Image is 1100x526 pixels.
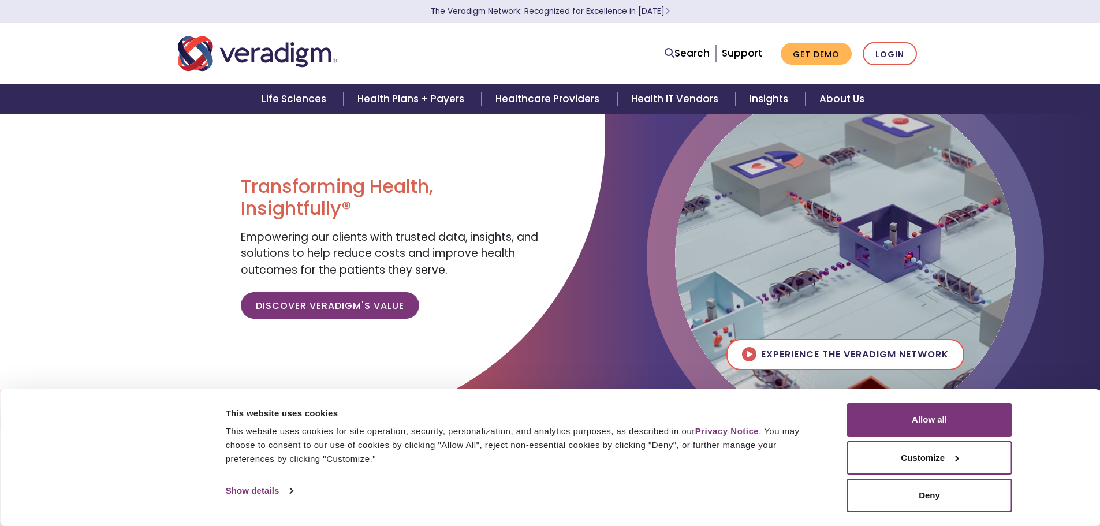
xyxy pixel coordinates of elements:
h1: Transforming Health, Insightfully® [241,176,541,220]
a: Healthcare Providers [482,84,617,114]
a: Health IT Vendors [617,84,736,114]
div: This website uses cookies [226,406,821,420]
a: Discover Veradigm's Value [241,292,419,319]
span: Empowering our clients with trusted data, insights, and solutions to help reduce costs and improv... [241,229,538,278]
a: Support [722,46,762,60]
span: Learn More [665,6,670,17]
a: Login [863,42,917,66]
a: The Veradigm Network: Recognized for Excellence in [DATE]Learn More [431,6,670,17]
a: Search [665,46,710,61]
a: About Us [806,84,878,114]
a: Get Demo [781,43,852,65]
div: This website uses cookies for site operation, security, personalization, and analytics purposes, ... [226,424,821,466]
button: Customize [847,441,1012,475]
a: Insights [736,84,806,114]
button: Deny [847,479,1012,512]
a: Show details [226,482,293,499]
a: Privacy Notice [695,426,759,436]
img: Veradigm logo [178,35,337,73]
a: Health Plans + Payers [344,84,482,114]
button: Allow all [847,403,1012,437]
a: Life Sciences [248,84,344,114]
